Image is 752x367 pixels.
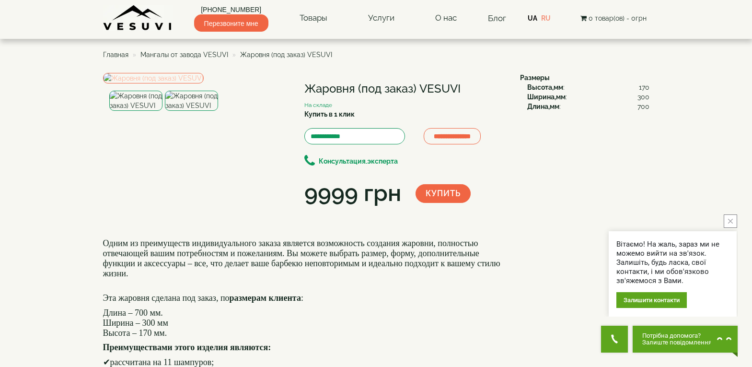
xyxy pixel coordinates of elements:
font: Консультация эксперта [319,157,398,165]
a: Мангалы от завода VESUVI [140,51,228,59]
a: Товары [290,7,337,29]
font: Размеры [520,74,550,82]
font: На складе [304,102,332,108]
font: : [566,93,567,101]
font: Длина – 700 мм. [103,308,163,318]
span: Залиште повідомлення [642,339,712,346]
a: Услуги [359,7,404,29]
span: Потрібна допомога? [642,332,712,339]
font: Жаровня (под заказ) VESUVI [240,51,332,59]
a: О нас [426,7,466,29]
font: 300 [637,93,649,101]
a: RU [541,14,551,22]
font: Жаровня (под заказ) VESUVI [304,82,461,95]
img: Жаровня (под заказ) VESUVI [165,91,218,111]
button: Chat button [633,326,738,353]
font: : [563,83,565,91]
font: рассчитана на 11 шампуров; [110,357,214,367]
a: UA [528,14,537,22]
font: Услуги [368,13,394,23]
a: [PHONE_NUMBER] [194,5,268,14]
font: 700 [637,103,649,110]
font: [PHONE_NUMBER] [201,6,261,13]
font: Длина,мм [527,103,559,110]
img: Завод VESUVI [103,5,173,31]
font: Эта жаровня сделана под заказ, по [103,293,230,303]
img: Жаровня (под заказ) VESUVI [109,91,162,111]
font: размерам клиента [230,293,301,303]
font: Преимуществами этого изделия являются: [103,343,271,352]
font: Высота,мм [527,83,563,91]
font: Товары [300,13,327,23]
a: Главная [103,51,128,59]
font: 9999 грн [304,179,401,206]
a: Блог [488,13,506,23]
font: Купить [426,189,461,198]
div: Залишити контакти [616,292,687,308]
div: Вітаємо! На жаль, зараз ми не можемо вийти на зв'язок. Залишіть, будь ласка, свої контакти, і ми ... [616,240,729,285]
button: Купить [416,184,471,203]
font: О нас [435,13,457,23]
button: 0 товар(ов) - 0грн [578,13,649,24]
font: 0 товар(ов) - 0грн [589,14,647,22]
font: Ширина – 300 мм [103,318,168,328]
font: Ширина,мм [527,93,566,101]
button: close button [724,214,737,228]
font: 170 [639,83,649,91]
font: Одним из преимуществ индивидуального заказа является возможность создания жаровни, полностью отве... [103,238,500,278]
font: : [559,103,561,110]
font: ✔ [103,357,110,367]
font: Купить в 1 клик [304,110,355,118]
font: : [301,293,303,303]
img: Жаровня (под заказ) VESUVI [103,73,204,83]
font: Высота – 170 мм. [103,328,167,338]
font: Перезвоните мне [204,20,258,27]
button: Get Call button [601,326,628,353]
